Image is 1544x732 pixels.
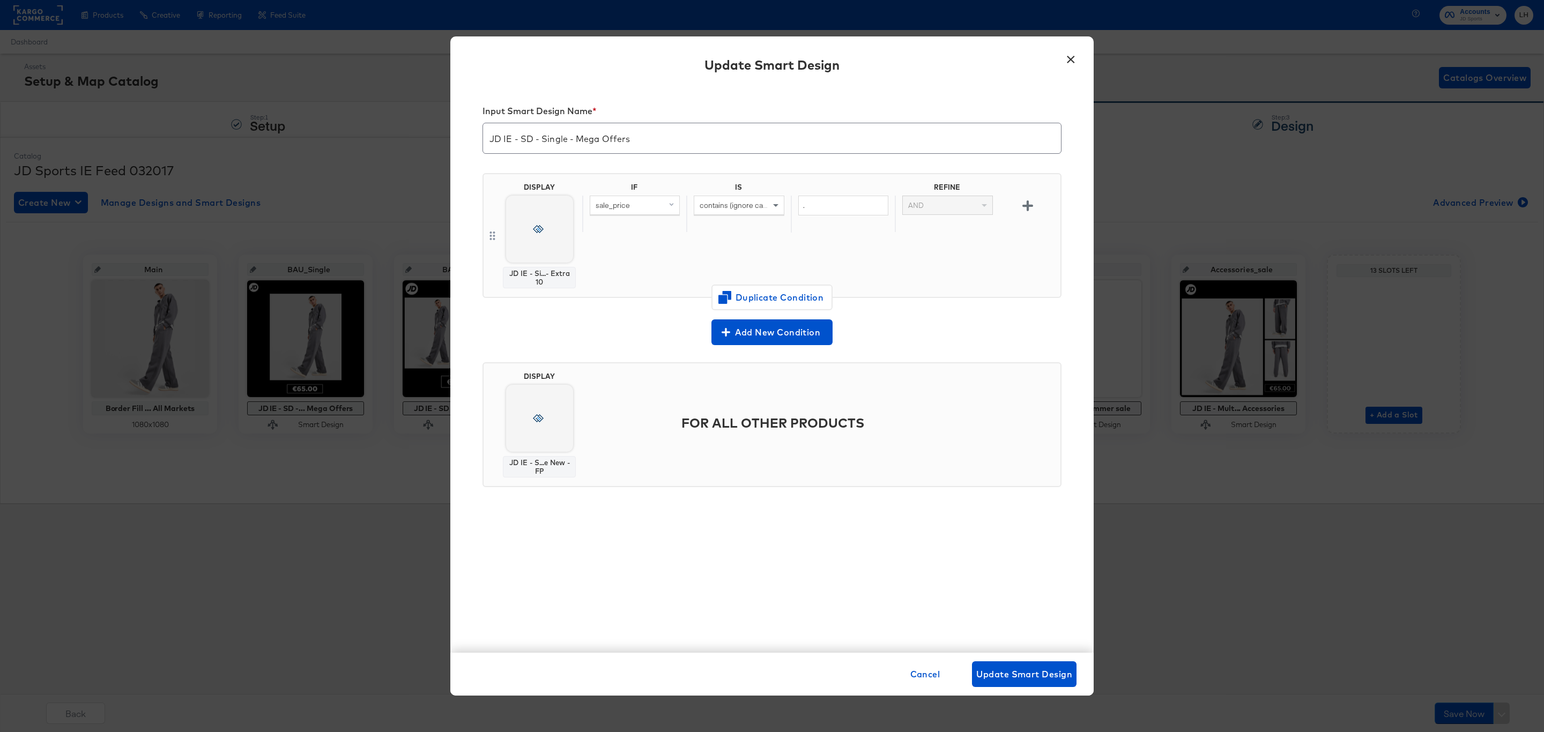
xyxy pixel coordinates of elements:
[711,285,833,310] button: Duplicate Condition
[906,661,945,687] button: Cancel
[582,183,686,196] div: IF
[508,269,571,286] div: JD IE - Si...- Extra 10
[582,398,1056,448] div: FOR ALL OTHER PRODUCTS
[524,183,555,191] div: DISPLAY
[720,290,824,305] span: Duplicate Condition
[483,119,1061,149] input: My smart design
[700,200,773,210] span: contains (ignore case)
[596,200,630,210] span: sale_price
[686,183,790,196] div: IS
[482,106,1061,121] div: Input Smart Design Name
[895,183,999,196] div: REFINE
[716,325,828,340] span: Add New Condition
[798,196,888,215] input: Enter value
[704,56,840,74] div: Update Smart Design
[972,661,1077,687] button: Update Smart Design
[711,319,833,345] button: Add New Condition
[524,372,555,380] div: DISPLAY
[910,667,940,682] span: Cancel
[1061,47,1080,66] button: ×
[908,200,924,210] span: AND
[508,458,571,475] div: JD IE - S...e New - FP
[976,667,1072,682] span: Update Smart Design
